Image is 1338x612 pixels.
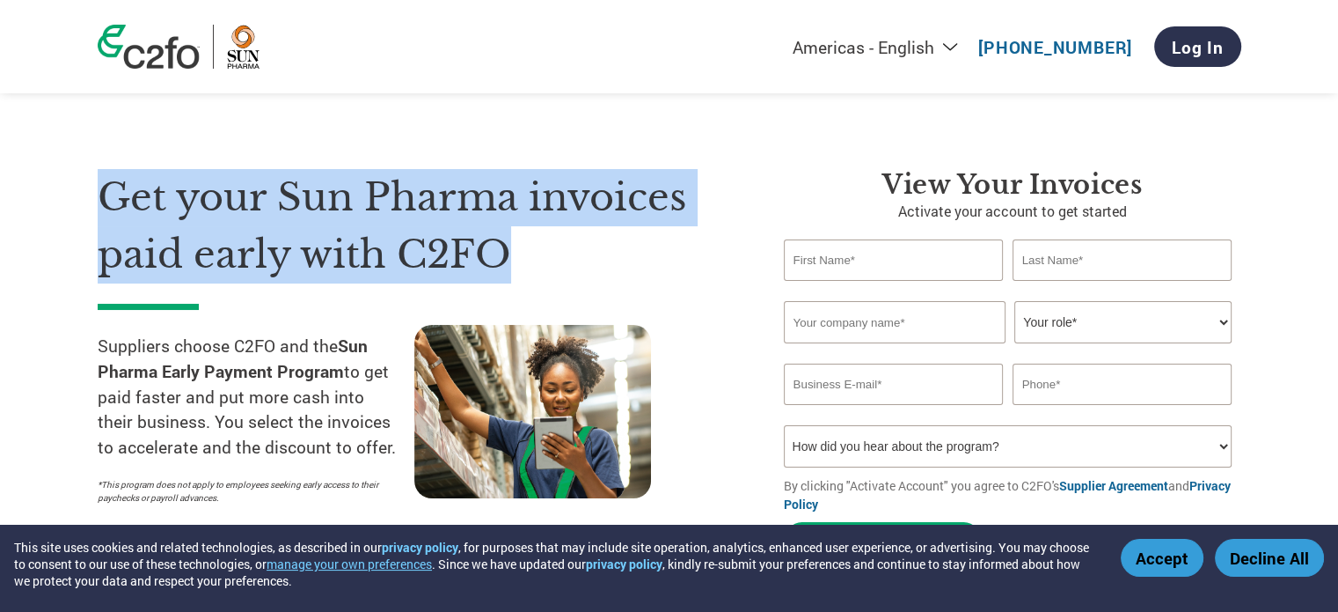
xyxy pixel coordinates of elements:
[978,36,1132,58] a: [PHONE_NUMBER]
[1013,407,1232,418] div: Inavlid Phone Number
[227,25,260,69] img: Sun Pharma
[784,240,1004,281] input: First Name*
[267,556,432,572] button: manage your own preferences
[98,334,414,461] p: Suppliers choose C2FO and the to get paid faster and put more cash into their business. You selec...
[784,522,982,558] button: Activate Account
[784,169,1241,201] h3: View Your Invoices
[784,407,1004,418] div: Inavlid Email Address
[1013,240,1232,281] input: Last Name*
[586,556,662,572] a: privacy policy
[414,325,651,498] img: supply chain worker
[1215,539,1324,577] button: Decline All
[784,201,1241,222] p: Activate your account to get started
[784,345,1232,357] div: Invalid company name or company name is too long
[784,301,1005,343] input: Your company name*
[784,477,1231,512] a: Privacy Policy
[1013,283,1232,294] div: Invalid last name or last name is too long
[784,476,1241,513] p: By clicking "Activate Account" you agree to C2FO's and
[1059,477,1168,494] a: Supplier Agreement
[1014,301,1232,343] select: Title/Role
[784,283,1004,294] div: Invalid first name or first name is too long
[784,364,1004,405] input: Invalid Email format
[1154,26,1241,67] a: Log In
[1121,539,1203,577] button: Accept
[98,25,200,69] img: c2fo logo
[1013,364,1232,405] input: Phone*
[98,335,368,382] strong: Sun Pharma Early Payment Program
[14,539,1095,589] div: This site uses cookies and related technologies, as described in our , for purposes that may incl...
[98,169,731,283] h1: Get your Sun Pharma invoices paid early with C2FO
[382,539,458,556] a: privacy policy
[98,478,397,505] p: *This program does not apply to employees seeking early access to their paychecks or payroll adva...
